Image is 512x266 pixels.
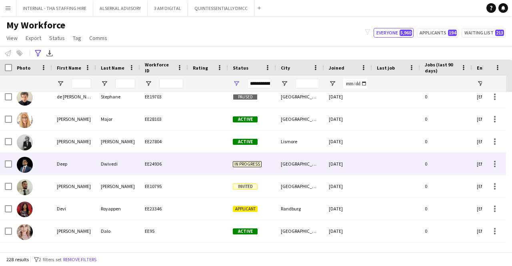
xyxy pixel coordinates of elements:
a: Comms [86,33,110,43]
button: Waiting list213 [462,28,506,38]
img: de Boysson Stephane [17,90,33,106]
div: [DATE] [324,175,372,197]
button: Open Filter Menu [329,80,336,87]
span: Last Name [101,65,124,71]
span: City [281,65,290,71]
div: 0 [420,108,472,130]
button: Open Filter Menu [477,80,484,87]
input: Joined Filter Input [343,79,367,88]
div: [DATE] [324,153,372,175]
a: Status [46,33,68,43]
span: Joined [329,65,344,71]
div: [PERSON_NAME] [52,130,96,152]
span: Workforce ID [145,62,174,74]
span: Export [26,34,41,42]
div: [GEOGRAPHIC_DATA] [276,108,324,130]
span: Invited [233,184,258,190]
span: Active [233,228,258,234]
div: [DATE] [324,130,372,152]
span: In progress [233,161,262,167]
span: Applicant [233,206,258,212]
div: Lismore [276,130,324,152]
span: 2 filters set [39,256,62,262]
div: 0 [420,86,472,108]
div: 0 [420,175,472,197]
a: Tag [70,33,84,43]
span: Email [477,65,490,71]
div: EE95 [140,220,188,242]
div: EE27804 [140,130,188,152]
div: Randburg [276,198,324,220]
button: Open Filter Menu [233,80,240,87]
div: 0 [420,198,472,220]
button: Everyone5,960 [374,28,414,38]
input: City Filter Input [295,79,319,88]
div: EE19703 [140,86,188,108]
span: Status [233,65,248,71]
span: First Name [57,65,81,71]
a: View [3,33,21,43]
div: [DATE] [324,242,372,264]
span: Jobs (last 90 days) [425,62,458,74]
div: Devi [52,198,96,220]
span: Comms [89,34,107,42]
div: 0 [420,242,472,264]
button: INTERNAL - THA STAFFING HIRE [16,0,93,16]
span: 194 [448,30,457,36]
button: ALSERKAL ADVISORY [93,0,148,16]
button: Open Filter Menu [101,80,108,87]
span: Active [233,116,258,122]
input: Last Name Filter Input [115,79,135,88]
button: Open Filter Menu [281,80,288,87]
div: EE28103 [140,108,188,130]
img: Deep Dwivedi [17,157,33,173]
span: Photo [17,65,30,71]
button: Remove filters [62,255,98,264]
img: Derek Brady [17,179,33,195]
div: 0 [420,220,472,242]
div: Dwivedi [96,153,140,175]
input: Workforce ID Filter Input [159,79,183,88]
div: [DATE] [324,86,372,108]
div: [DATE] [324,198,372,220]
div: [GEOGRAPHIC_DATA] [276,242,324,264]
span: Active [233,139,258,145]
div: Deep [52,153,96,175]
div: Royappen [96,198,140,220]
div: [PERSON_NAME] [52,108,96,130]
div: [DATE] [324,108,372,130]
span: Status [49,34,65,42]
span: Tag [73,34,81,42]
span: My Workforce [6,19,65,31]
app-action-btn: Advanced filters [33,48,43,58]
span: View [6,34,18,42]
div: EE23346 [140,198,188,220]
div: EE28106 [140,242,188,264]
div: [PERSON_NAME] [96,130,140,152]
div: [DATE] [324,220,372,242]
span: Rating [193,65,208,71]
div: 0 [420,130,472,152]
div: Pink [96,242,140,264]
a: Export [22,33,44,43]
div: de [PERSON_NAME] [52,86,96,108]
img: Dee Cameron [17,134,33,150]
div: Major [96,108,140,130]
div: EE10795 [140,175,188,197]
div: [GEOGRAPHIC_DATA] [276,175,324,197]
div: Stephane [96,86,140,108]
img: Debra Major [17,112,33,128]
span: 213 [495,30,504,36]
span: Paused [233,94,258,100]
button: Open Filter Menu [57,80,64,87]
img: Devi Royappen [17,202,33,218]
button: 3 AM DIGITAL [148,0,188,16]
input: First Name Filter Input [71,79,91,88]
app-action-btn: Export XLSX [45,48,54,58]
button: Open Filter Menu [145,80,152,87]
span: Last job [377,65,395,71]
div: [PERSON_NAME] [52,175,96,197]
img: Diana Dalo [17,224,33,240]
button: QUINTESSENTIALLY DMCC [188,0,254,16]
button: Applicants194 [417,28,458,38]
